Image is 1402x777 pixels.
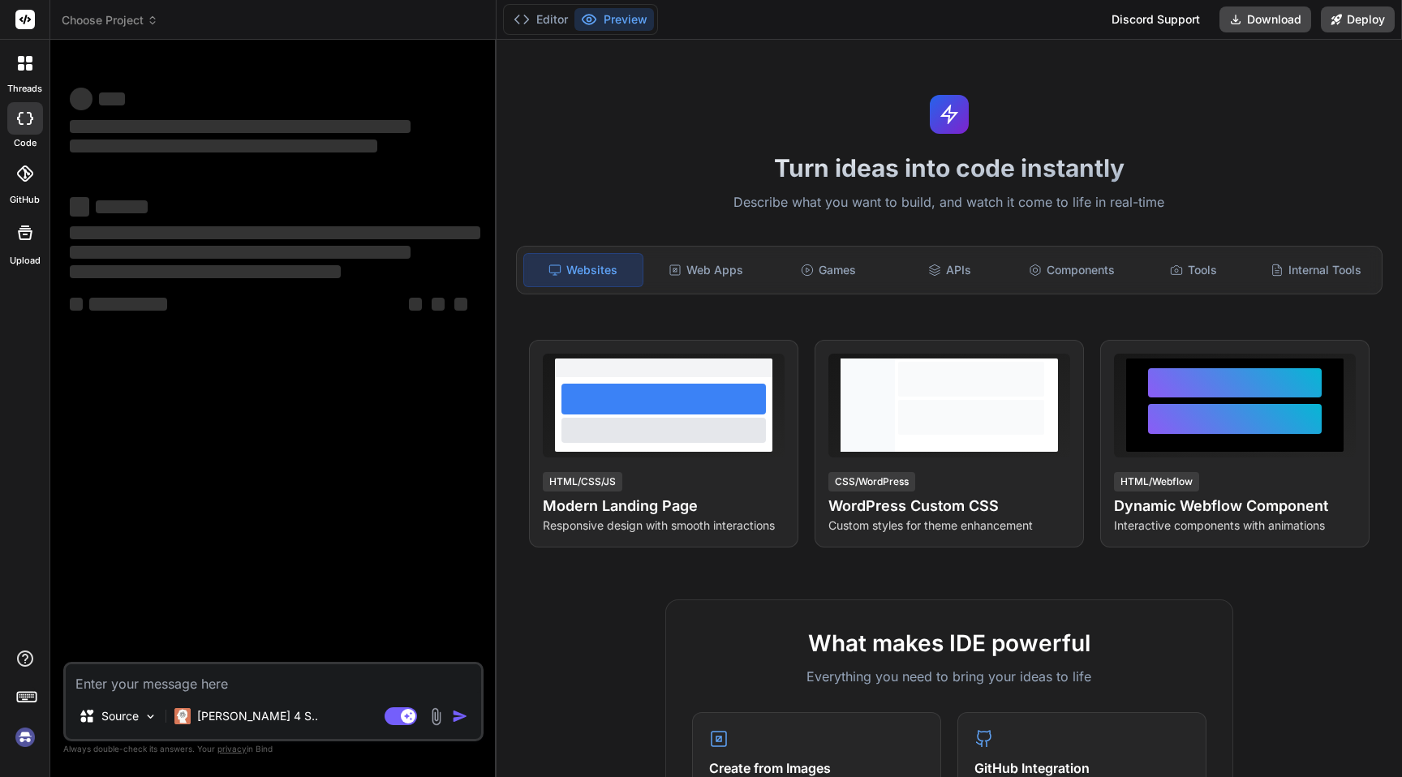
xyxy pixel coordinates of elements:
h2: What makes IDE powerful [692,626,1206,660]
span: privacy [217,744,247,753]
span: Choose Project [62,12,158,28]
span: ‌ [70,246,411,259]
button: Download [1219,6,1311,32]
h4: Modern Landing Page [543,495,785,517]
p: Everything you need to bring your ideas to life [692,667,1206,686]
span: ‌ [70,197,89,217]
h1: Turn ideas into code instantly [506,153,1392,182]
label: GitHub [10,193,40,207]
p: Always double-check its answers. Your in Bind [63,741,484,757]
span: ‌ [70,265,341,278]
span: ‌ [409,298,422,311]
div: HTML/Webflow [1114,472,1199,492]
span: ‌ [70,120,411,133]
div: CSS/WordPress [828,472,915,492]
img: signin [11,723,39,751]
div: Internal Tools [1257,253,1375,287]
div: Web Apps [647,253,765,287]
button: Preview [574,8,654,31]
div: APIs [891,253,1009,287]
img: attachment [427,707,445,726]
span: ‌ [432,298,445,311]
span: ‌ [70,226,480,239]
p: Describe what you want to build, and watch it come to life in real-time [506,192,1392,213]
span: ‌ [89,298,167,311]
button: Deploy [1321,6,1395,32]
span: ‌ [96,200,148,213]
div: Discord Support [1102,6,1210,32]
div: HTML/CSS/JS [543,472,622,492]
p: Source [101,708,139,724]
h4: WordPress Custom CSS [828,495,1070,517]
h4: Dynamic Webflow Component [1114,495,1356,517]
div: Games [768,253,887,287]
label: code [14,136,37,150]
label: threads [7,82,42,96]
span: ‌ [70,88,92,110]
img: icon [452,708,468,724]
label: Upload [10,254,41,268]
img: Pick Models [144,710,157,723]
button: Editor [507,8,574,31]
span: ‌ [454,298,467,311]
p: [PERSON_NAME] 4 S.. [197,708,318,724]
span: ‌ [70,140,377,152]
span: ‌ [99,92,125,105]
div: Websites [523,253,643,287]
p: Interactive components with animations [1114,517,1356,534]
p: Custom styles for theme enhancement [828,517,1070,534]
div: Components [1013,253,1131,287]
p: Responsive design with smooth interactions [543,517,785,534]
span: ‌ [70,298,83,311]
img: Claude 4 Sonnet [174,708,191,724]
div: Tools [1134,253,1253,287]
